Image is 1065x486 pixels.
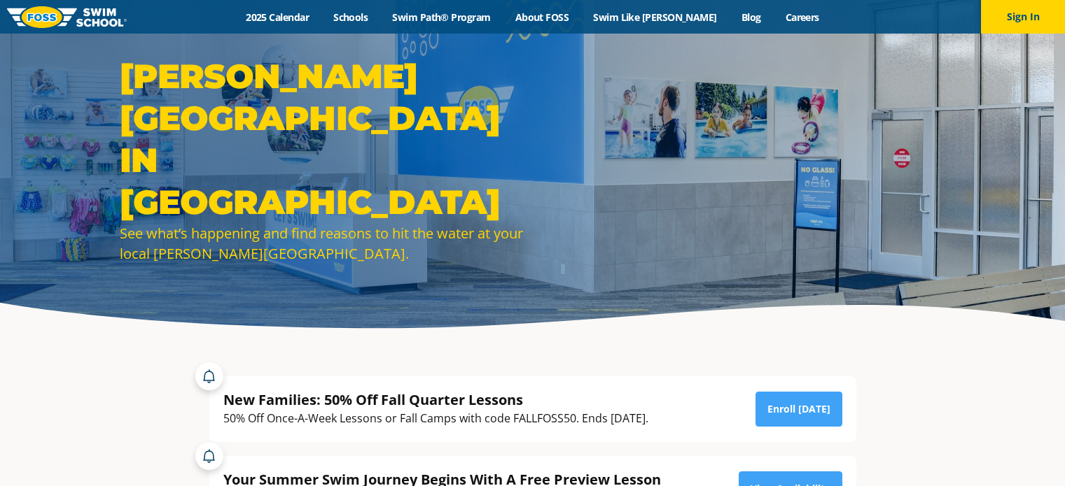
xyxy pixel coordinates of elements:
[773,10,831,24] a: Careers
[223,390,648,409] div: New Families: 50% Off Fall Quarter Lessons
[503,10,581,24] a: About FOSS
[120,55,526,223] h1: [PERSON_NAME][GEOGRAPHIC_DATA] in [GEOGRAPHIC_DATA]
[321,10,380,24] a: Schools
[7,6,127,28] img: FOSS Swim School Logo
[380,10,503,24] a: Swim Path® Program
[581,10,730,24] a: Swim Like [PERSON_NAME]
[120,223,526,264] div: See what’s happening and find reasons to hit the water at your local [PERSON_NAME][GEOGRAPHIC_DATA].
[223,409,648,428] div: 50% Off Once-A-Week Lessons or Fall Camps with code FALLFOSS50. Ends [DATE].
[756,392,842,427] a: Enroll [DATE]
[729,10,773,24] a: Blog
[234,10,321,24] a: 2025 Calendar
